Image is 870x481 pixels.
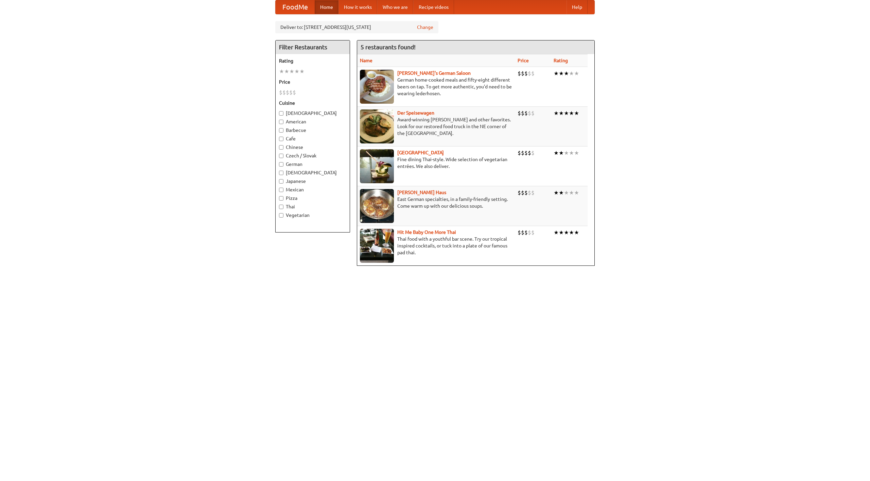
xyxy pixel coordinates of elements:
h4: Filter Restaurants [276,40,350,54]
img: babythai.jpg [360,229,394,263]
li: ★ [299,68,304,75]
li: ★ [574,149,579,157]
li: ★ [554,189,559,196]
li: ★ [564,70,569,77]
label: German [279,161,346,168]
li: ★ [559,229,564,236]
li: ★ [564,149,569,157]
label: Barbecue [279,127,346,134]
li: ★ [564,229,569,236]
input: American [279,120,283,124]
li: $ [282,89,286,96]
li: ★ [554,70,559,77]
p: German home-cooked meals and fifty-eight different beers on tap. To get more authentic, you'd nee... [360,76,512,97]
li: $ [524,109,528,117]
li: $ [293,89,296,96]
label: [DEMOGRAPHIC_DATA] [279,169,346,176]
label: Mexican [279,186,346,193]
input: [DEMOGRAPHIC_DATA] [279,111,283,116]
li: $ [524,70,528,77]
img: kohlhaus.jpg [360,189,394,223]
label: Vegetarian [279,212,346,219]
input: Chinese [279,145,283,150]
a: [GEOGRAPHIC_DATA] [397,150,444,155]
a: Rating [554,58,568,63]
a: How it works [338,0,377,14]
li: ★ [564,189,569,196]
li: ★ [554,229,559,236]
li: ★ [559,189,564,196]
label: American [279,118,346,125]
label: Chinese [279,144,346,151]
li: ★ [569,70,574,77]
a: Help [567,0,588,14]
a: Recipe videos [413,0,454,14]
li: ★ [569,229,574,236]
li: $ [531,149,535,157]
a: [PERSON_NAME] Haus [397,190,446,195]
a: Who we are [377,0,413,14]
li: $ [286,89,289,96]
h5: Price [279,79,346,85]
li: ★ [574,70,579,77]
li: $ [521,70,524,77]
li: $ [521,109,524,117]
li: $ [528,109,531,117]
h5: Cuisine [279,100,346,106]
img: satay.jpg [360,149,394,183]
input: Barbecue [279,128,283,133]
input: [DEMOGRAPHIC_DATA] [279,171,283,175]
li: $ [531,70,535,77]
li: ★ [574,189,579,196]
li: $ [524,229,528,236]
label: Thai [279,203,346,210]
li: $ [531,229,535,236]
a: Change [417,24,433,31]
li: $ [518,229,521,236]
li: $ [524,149,528,157]
li: ★ [569,109,574,117]
li: ★ [294,68,299,75]
li: ★ [554,109,559,117]
a: Der Speisewagen [397,110,434,116]
a: Name [360,58,372,63]
li: ★ [564,109,569,117]
a: Hit Me Baby One More Thai [397,229,456,235]
li: $ [521,149,524,157]
li: $ [289,89,293,96]
label: Japanese [279,178,346,185]
h5: Rating [279,57,346,64]
input: Cafe [279,137,283,141]
input: Vegetarian [279,213,283,218]
li: $ [528,229,531,236]
label: Pizza [279,195,346,202]
p: Thai food with a youthful bar scene. Try our tropical inspired cocktails, or tuck into a plate of... [360,236,512,256]
img: speisewagen.jpg [360,109,394,143]
li: ★ [289,68,294,75]
ng-pluralize: 5 restaurants found! [361,44,416,50]
li: $ [518,70,521,77]
p: East German specialties, in a family-friendly setting. Come warm up with our delicious soups. [360,196,512,209]
a: FoodMe [276,0,315,14]
li: $ [518,189,521,196]
li: ★ [569,189,574,196]
li: $ [518,109,521,117]
li: $ [524,189,528,196]
li: ★ [574,229,579,236]
p: Fine dining Thai-style. Wide selection of vegetarian entrées. We also deliver. [360,156,512,170]
input: Czech / Slovak [279,154,283,158]
li: $ [528,189,531,196]
input: Pizza [279,196,283,201]
li: $ [528,149,531,157]
input: Thai [279,205,283,209]
li: ★ [559,70,564,77]
li: ★ [569,149,574,157]
li: $ [528,70,531,77]
input: German [279,162,283,167]
a: [PERSON_NAME]'s German Saloon [397,70,471,76]
li: ★ [284,68,289,75]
